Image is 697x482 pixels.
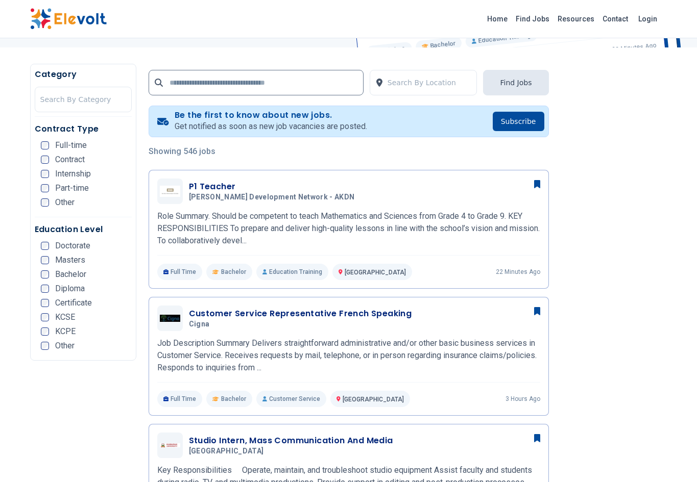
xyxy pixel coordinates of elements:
[157,179,540,280] a: Aga Khan Development Network - AKDNP1 Teacher[PERSON_NAME] Development Network - AKDNRole Summary...
[55,198,75,207] span: Other
[41,327,49,336] input: KCPE
[41,285,49,293] input: Diploma
[175,110,367,120] h4: Be the first to know about new jobs.
[55,342,75,350] span: Other
[55,184,89,192] span: Part-time
[160,443,180,447] img: Kabarak University
[175,120,367,133] p: Get notified as soon as new job vacancies are posted.
[55,270,86,278] span: Bachelor
[189,308,412,320] h3: Customer Service Representative French Speaking
[35,68,132,81] h5: Category
[55,141,87,149] span: Full-time
[157,337,540,374] p: Job Description Summary Delivers straightforward administrative and/or other basic business servi...
[41,299,49,307] input: Certificate
[41,342,49,350] input: Other
[157,210,540,247] p: Role Summary. Should be competent to teach Mathematics and Sciences from Grade 4 to Grade 9. KEY ...
[189,435,393,447] h3: Studio Intern, Mass Communication And Media
[189,447,264,456] span: [GEOGRAPHIC_DATA]
[493,112,544,131] button: Subscribe
[483,70,548,95] button: Find Jobs
[345,269,406,276] span: [GEOGRAPHIC_DATA]
[35,123,132,135] h5: Contract Type
[506,395,540,403] p: 3 hours ago
[189,320,210,329] span: Cigna
[55,170,91,178] span: Internship
[160,315,180,322] img: Cigna
[483,11,512,27] a: Home
[41,156,49,164] input: Contract
[41,270,49,278] input: Bachelor
[55,327,76,336] span: KCPE
[512,11,554,27] a: Find Jobs
[189,181,359,193] h3: P1 Teacher
[496,268,540,276] p: 22 minutes ago
[646,433,697,482] iframe: Chat Widget
[221,395,246,403] span: Bachelor
[41,242,49,250] input: Doctorate
[41,198,49,207] input: Other
[41,170,49,178] input: Internship
[189,193,355,202] span: [PERSON_NAME] Development Network - AKDN
[632,9,663,29] a: Login
[561,105,667,411] iframe: Advertisement
[256,264,328,280] p: Education Training
[157,264,203,280] p: Full Time
[55,313,75,321] span: KCSE
[41,184,49,192] input: Part-time
[221,268,246,276] span: Bachelor
[41,141,49,149] input: Full-time
[598,11,632,27] a: Contact
[30,8,107,30] img: Elevolt
[41,256,49,264] input: Masters
[55,156,85,164] span: Contract
[256,391,326,407] p: Customer Service
[554,11,598,27] a: Resources
[157,391,203,407] p: Full Time
[55,285,85,293] span: Diploma
[55,256,85,264] span: Masters
[160,186,180,197] img: Aga Khan Development Network - AKDN
[55,299,92,307] span: Certificate
[55,242,90,250] span: Doctorate
[35,223,132,236] h5: Education Level
[41,313,49,321] input: KCSE
[343,396,404,403] span: [GEOGRAPHIC_DATA]
[149,145,549,158] p: Showing 546 jobs
[157,306,540,407] a: CignaCustomer Service Representative French SpeakingCignaJob Description Summary Delivers straigh...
